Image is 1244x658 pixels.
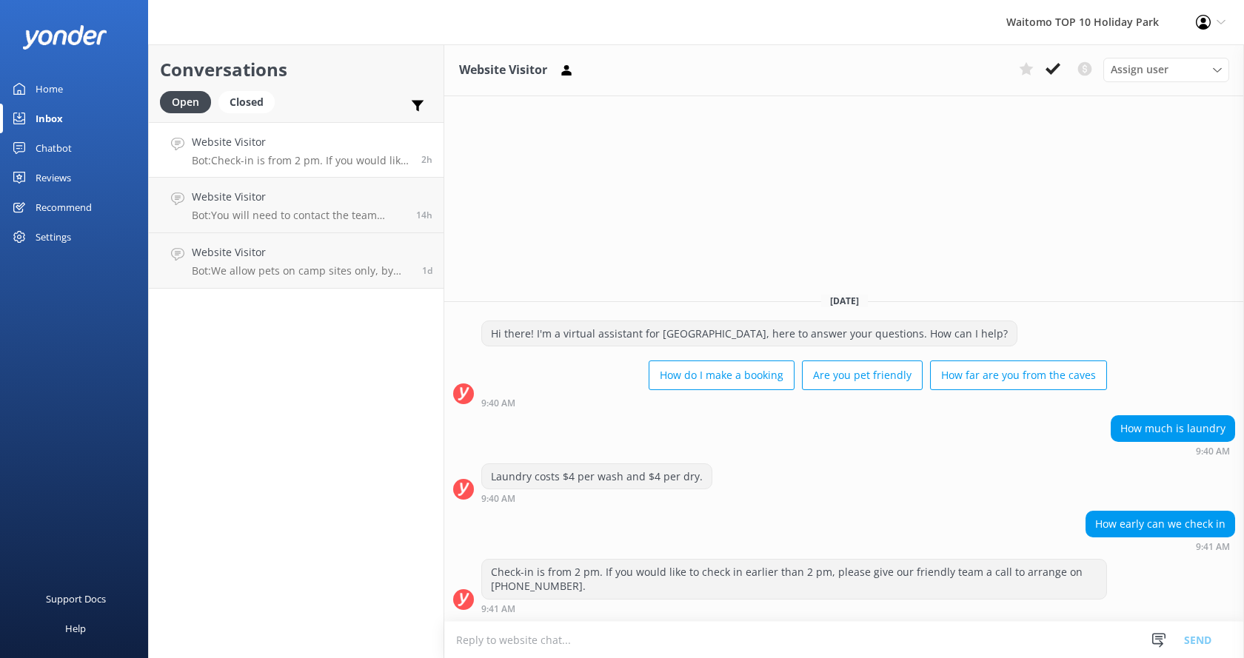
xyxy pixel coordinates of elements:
[1086,511,1234,537] div: How early can we check in
[160,56,432,84] h2: Conversations
[192,134,410,150] h4: Website Visitor
[36,222,71,252] div: Settings
[802,360,923,390] button: Are you pet friendly
[192,264,411,278] p: Bot: We allow pets on camp sites only, by prior arrangement outside of peak season, with a charge...
[481,605,515,614] strong: 9:41 AM
[481,603,1107,614] div: Oct 07 2025 09:41am (UTC +13:00) Pacific/Auckland
[459,61,547,80] h3: Website Visitor
[149,233,444,289] a: Website VisitorBot:We allow pets on camp sites only, by prior arrangement outside of peak season,...
[36,133,72,163] div: Chatbot
[192,189,405,205] h4: Website Visitor
[192,244,411,261] h4: Website Visitor
[192,209,405,222] p: Bot: You will need to contact the team directly for assistance with your Top 10 Membership.
[821,295,868,307] span: [DATE]
[46,584,106,614] div: Support Docs
[422,264,432,277] span: Oct 05 2025 02:46pm (UTC +13:00) Pacific/Auckland
[649,360,795,390] button: How do I make a booking
[192,154,410,167] p: Bot: Check-in is from 2 pm. If you would like to check in earlier than 2 pm, please give our frie...
[481,494,515,503] strong: 9:40 AM
[482,560,1106,599] div: Check-in is from 2 pm. If you would like to check in earlier than 2 pm, please give our friendly ...
[36,192,92,222] div: Recommend
[416,209,432,221] span: Oct 06 2025 09:40pm (UTC +13:00) Pacific/Auckland
[1111,446,1235,456] div: Oct 07 2025 09:40am (UTC +13:00) Pacific/Auckland
[36,74,63,104] div: Home
[482,321,1017,346] div: Hi there! I'm a virtual assistant for [GEOGRAPHIC_DATA], here to answer your questions. How can I...
[22,25,107,50] img: yonder-white-logo.png
[1111,416,1234,441] div: How much is laundry
[149,178,444,233] a: Website VisitorBot:You will need to contact the team directly for assistance with your Top 10 Mem...
[1111,61,1168,78] span: Assign user
[65,614,86,643] div: Help
[930,360,1107,390] button: How far are you from the caves
[36,104,63,133] div: Inbox
[160,93,218,110] a: Open
[36,163,71,192] div: Reviews
[218,93,282,110] a: Closed
[1196,543,1230,551] strong: 9:41 AM
[421,153,432,166] span: Oct 07 2025 09:41am (UTC +13:00) Pacific/Auckland
[218,91,275,113] div: Closed
[149,122,444,178] a: Website VisitorBot:Check-in is from 2 pm. If you would like to check in earlier than 2 pm, please...
[160,91,211,113] div: Open
[481,493,712,503] div: Oct 07 2025 09:40am (UTC +13:00) Pacific/Auckland
[1103,58,1229,81] div: Assign User
[481,397,1107,408] div: Oct 07 2025 09:40am (UTC +13:00) Pacific/Auckland
[1086,541,1235,551] div: Oct 07 2025 09:41am (UTC +13:00) Pacific/Auckland
[1196,447,1230,456] strong: 9:40 AM
[481,399,515,408] strong: 9:40 AM
[482,464,712,489] div: Laundry costs $4 per wash and $4 per dry.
